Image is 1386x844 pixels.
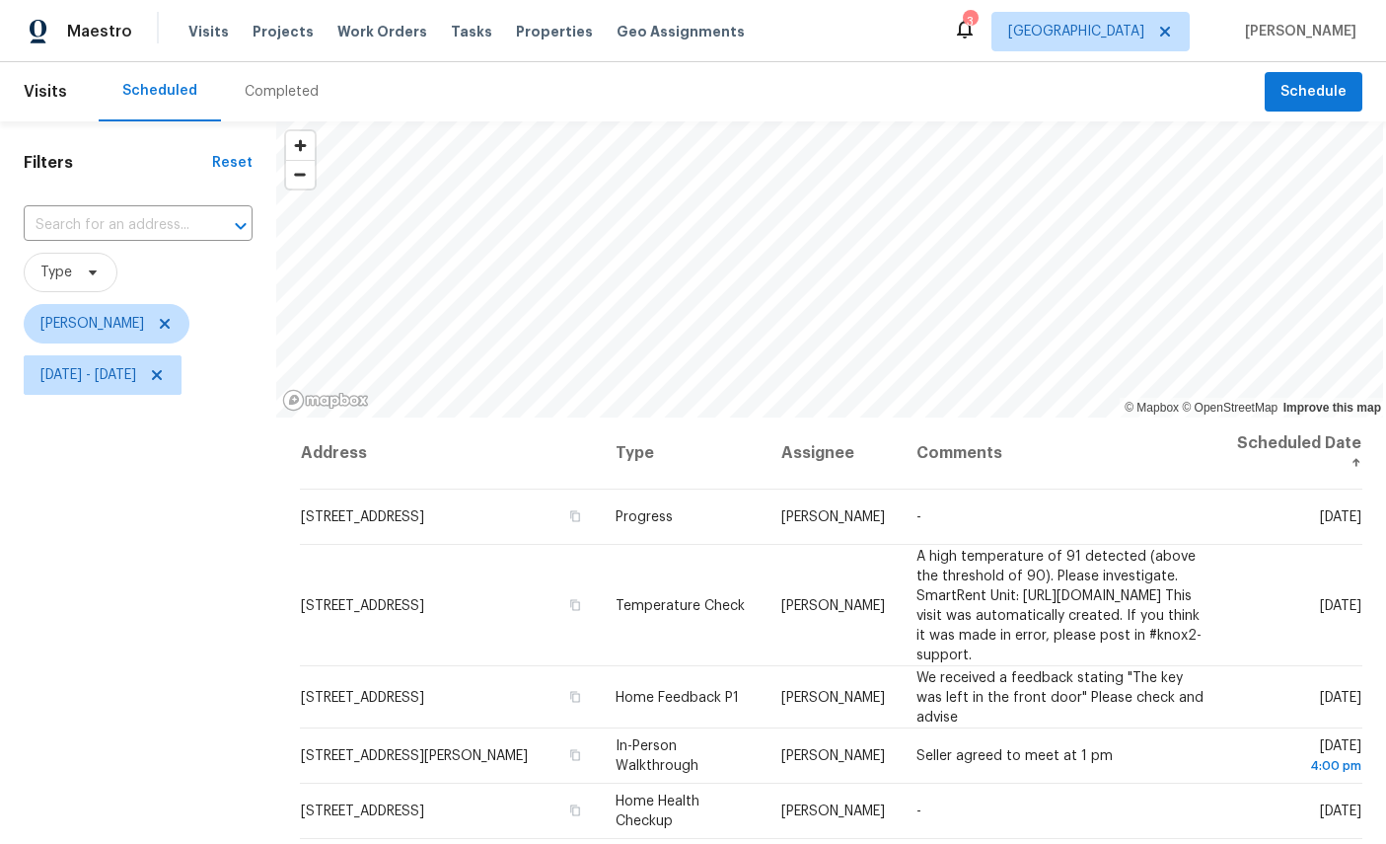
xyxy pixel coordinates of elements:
span: Geo Assignments [617,22,745,41]
span: In-Person Walkthrough [616,739,698,773]
span: [GEOGRAPHIC_DATA] [1008,22,1144,41]
span: Projects [253,22,314,41]
span: Home Health Checkup [616,795,699,828]
th: Type [600,418,766,490]
th: Scheduled Date ↑ [1219,418,1362,490]
span: Maestro [67,22,132,41]
span: Tasks [451,25,492,38]
span: [PERSON_NAME] [40,314,144,334]
span: [PERSON_NAME] [781,749,885,763]
span: [DATE] [1320,690,1361,704]
span: [STREET_ADDRESS] [301,510,424,524]
span: [DATE] [1320,805,1361,818]
span: [DATE] - [DATE] [40,365,136,385]
span: Progress [616,510,673,524]
span: [STREET_ADDRESS] [301,598,424,612]
button: Copy Address [566,687,584,705]
span: [PERSON_NAME] [781,510,885,524]
span: [PERSON_NAME] [781,805,885,818]
th: Comments [901,418,1219,490]
span: Temperature Check [616,598,745,612]
span: - [916,805,921,818]
button: Zoom out [286,160,315,189]
button: Schedule [1265,72,1362,113]
a: Mapbox homepage [282,389,369,412]
button: Copy Address [566,802,584,819]
span: Schedule [1280,80,1347,105]
span: [PERSON_NAME] [781,598,885,612]
span: We received a feedback stating "The key was left in the front door" Please check and advise [916,670,1204,724]
span: [STREET_ADDRESS] [301,805,424,818]
span: [PERSON_NAME] [1237,22,1356,41]
input: Search for an address... [24,210,197,241]
span: - [916,510,921,524]
button: Copy Address [566,746,584,764]
th: Assignee [766,418,901,490]
h1: Filters [24,153,212,173]
div: 3 [963,12,977,32]
span: Work Orders [337,22,427,41]
a: Mapbox [1125,401,1179,415]
span: A high temperature of 91 detected (above the threshold of 90). Please investigate. SmartRent Unit... [916,549,1202,661]
span: [STREET_ADDRESS] [301,690,424,704]
button: Open [227,212,255,240]
span: Seller agreed to meet at 1 pm [916,749,1113,763]
button: Copy Address [566,595,584,613]
span: Properties [516,22,593,41]
span: [PERSON_NAME] [781,690,885,704]
div: Scheduled [122,81,197,101]
span: [DATE] [1235,739,1361,776]
span: Visits [188,22,229,41]
span: [STREET_ADDRESS][PERSON_NAME] [301,749,528,763]
span: [DATE] [1320,598,1361,612]
div: Reset [212,153,253,173]
div: Completed [245,82,319,102]
span: Visits [24,70,67,114]
span: Type [40,263,72,282]
th: Address [300,418,600,490]
button: Copy Address [566,507,584,525]
a: OpenStreetMap [1182,401,1277,415]
button: Zoom in [286,131,315,160]
span: [DATE] [1320,510,1361,524]
span: Home Feedback P1 [616,690,739,704]
span: Zoom out [286,161,315,189]
canvas: Map [276,121,1383,418]
a: Improve this map [1283,401,1381,415]
div: 4:00 pm [1235,756,1361,776]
